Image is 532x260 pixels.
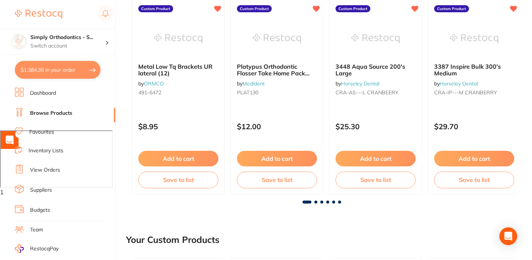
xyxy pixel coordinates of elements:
[138,151,218,166] button: Add to cart
[237,122,317,131] p: $12.00
[242,80,265,87] a: Medident
[440,80,478,87] a: Horseley Dental
[138,5,173,13] label: Custom Product
[336,151,416,166] button: Add to cart
[237,63,317,77] b: Platypus Orthodontic Flosser Take Home Pack (30)
[15,6,62,23] a: Restocq Logo
[15,244,24,253] img: RestocqPay
[30,90,56,97] a: Dashboard
[253,20,301,57] img: Platypus Orthodontic Flosser Take Home Pack (30)
[237,80,265,87] span: by
[434,122,514,131] p: $29.70
[29,129,54,136] a: Favourites
[15,61,100,79] button: $1,384.36 in your order
[237,151,317,166] button: Add to cart
[144,80,164,87] a: ORMCO
[11,34,26,49] img: Simply Orthodontics - Sydenham
[237,90,317,95] small: PLAT130
[434,63,514,77] b: 3387 Inspire Bulk 300's Medium
[30,166,60,174] a: View Orders
[336,63,416,77] b: 3448 Aqua Source 200's Large
[336,172,416,188] button: Save to list
[336,80,379,87] span: by
[336,5,370,13] label: Custom Product
[434,5,469,13] label: Custom Product
[341,80,379,87] a: Horseley Dental
[434,80,478,87] span: by
[154,20,202,57] img: Metal Low Tq Brackets UR lateral (12)
[336,90,416,95] small: CRA-AS---L CRANBEERY
[336,122,416,131] p: $25.30
[138,63,218,77] b: Metal Low Tq Brackets UR lateral (12)
[450,20,498,57] img: 3387 Inspire Bulk 300's Medium
[29,147,63,155] a: Inventory Lists
[30,34,105,41] h4: Simply Orthodontics - Sydenham
[237,172,317,188] button: Save to list
[126,235,219,245] h2: Your Custom Products
[30,226,43,234] a: Team
[138,80,164,87] span: by
[15,244,59,253] a: RestocqPay
[237,5,272,13] label: Custom Product
[499,227,517,245] div: Open Intercom Messenger
[434,151,514,166] button: Add to cart
[138,172,218,188] button: Save to list
[30,42,105,50] p: Switch account
[138,90,218,95] small: 491-6472
[434,172,514,188] button: Save to list
[351,20,400,57] img: 3448 Aqua Source 200's Large
[30,245,59,253] span: RestocqPay
[30,110,72,117] a: Browse Products
[15,10,62,19] img: Restocq Logo
[434,90,514,95] small: CRA-IP---M CRANBERRY
[30,207,50,214] a: Budgets
[30,186,52,194] a: Suppliers
[138,122,218,131] p: $8.95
